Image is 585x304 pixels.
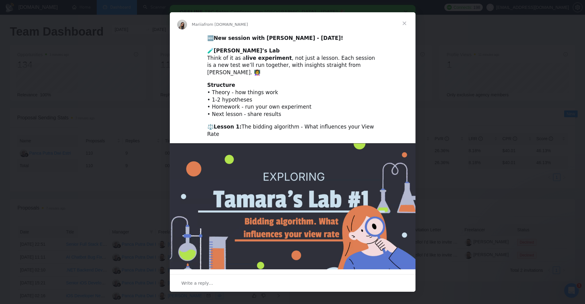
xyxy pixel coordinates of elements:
[393,12,415,34] span: Close
[170,274,415,292] div: Open conversation and reply
[207,47,378,76] div: 🧪 Think of it as a , not just a lesson. Each session is a new test we’ll run together, with insig...
[207,82,378,118] div: • Theory - how things work • 1-2 hypotheses • Homework - run your own experiment • Next lesson - ...
[192,22,204,27] span: Mariia
[10,4,226,17] div: in [GEOGRAPHIC_DATA] - [DATE] 🎉 Join & experts for Upwork, LinkedIn sales & more 👉🏻 👈🏻
[207,35,378,42] div: 🆕
[35,4,88,10] a: TRC Sales Conference
[182,10,215,16] a: Register here
[207,82,235,88] b: Structure
[214,124,242,130] b: Lesson 1:
[19,10,64,16] b: [PERSON_NAME]
[246,55,292,61] b: live experiment
[177,20,187,29] img: Profile image for Mariia
[204,22,248,27] span: from [DOMAIN_NAME]
[214,35,343,41] b: New session with [PERSON_NAME] - [DATE]!
[207,123,378,138] div: ⚖️ The bidding algorithm - What influences your View Rate
[214,48,280,54] b: [PERSON_NAME]’s Lab
[234,6,240,9] div: Close
[10,4,33,10] b: OFFLINE
[181,279,213,287] span: Write a reply…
